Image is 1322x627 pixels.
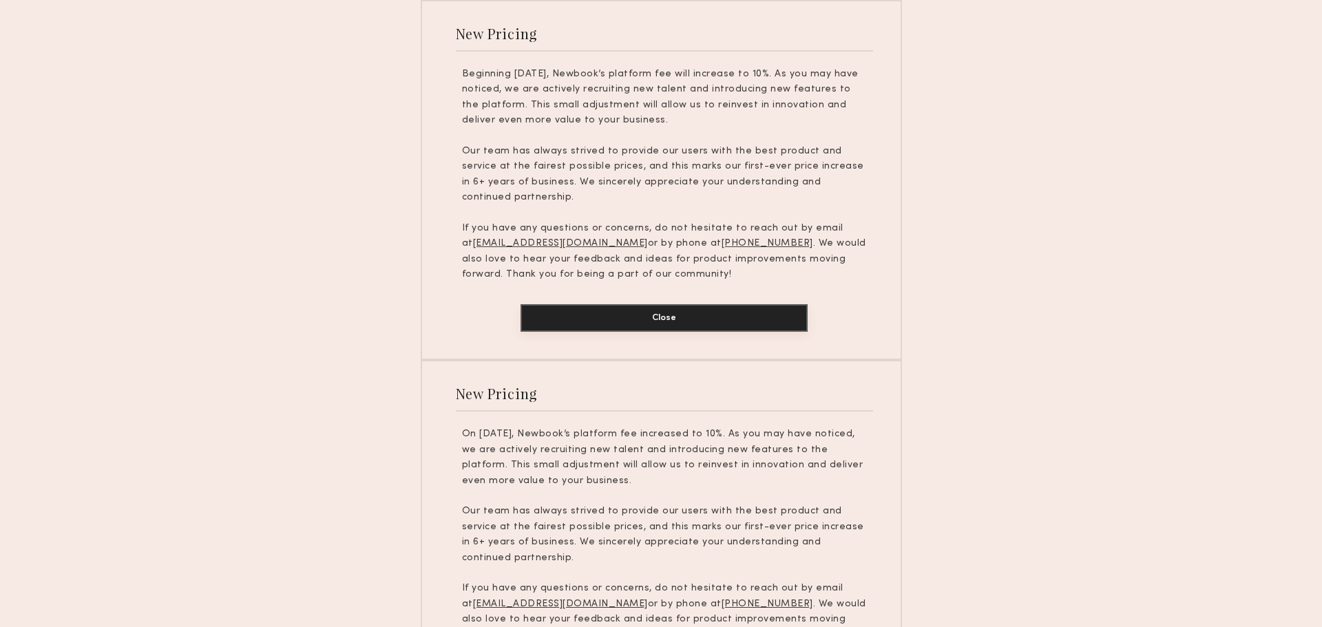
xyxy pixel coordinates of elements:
p: Beginning [DATE], Newbook’s platform fee will increase to 10%. As you may have noticed, we are ac... [462,67,867,129]
div: New Pricing [456,384,538,403]
u: [EMAIL_ADDRESS][DOMAIN_NAME] [473,599,648,608]
p: On [DATE], Newbook’s platform fee increased to 10%. As you may have noticed, we are actively recr... [462,427,867,489]
button: Close [521,304,808,332]
p: Our team has always strived to provide our users with the best product and service at the fairest... [462,504,867,566]
p: If you have any questions or concerns, do not hesitate to reach out by email at or by phone at . ... [462,221,867,283]
u: [PHONE_NUMBER] [722,599,813,608]
u: [PHONE_NUMBER] [722,239,813,248]
u: [EMAIL_ADDRESS][DOMAIN_NAME] [473,239,648,248]
p: Our team has always strived to provide our users with the best product and service at the fairest... [462,144,867,206]
div: New Pricing [456,24,538,43]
